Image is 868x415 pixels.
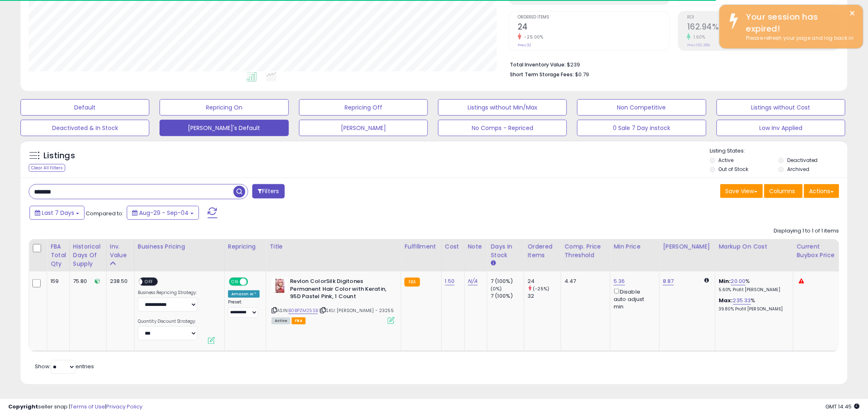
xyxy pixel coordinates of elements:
button: Last 7 Days [30,206,85,220]
div: Cost [445,242,461,251]
label: Business Repricing Strategy: [138,290,197,296]
div: 7 (100%) [491,278,524,285]
div: Fulfillment [404,242,438,251]
p: Listing States: [710,147,847,155]
div: Clear All Filters [29,164,65,172]
button: Listings without Min/Max [438,99,567,116]
small: Days In Stock. [491,260,496,267]
button: Aug-29 - Sep-04 [127,206,199,220]
div: Ordered Items [528,242,557,260]
div: 238.50 [110,278,128,285]
span: OFF [142,278,155,285]
div: 75.80 [73,278,100,285]
span: OFF [247,278,260,285]
h5: Listings [43,150,75,162]
div: ASIN: [272,278,395,323]
a: 8.87 [663,277,674,285]
span: Columns [770,187,795,195]
b: Revlon ColorSilk Digitones Permanent Hair Color with Keratin, 95D Pastel Pink, 1 Count [290,278,390,303]
p: 39.80% Profit [PERSON_NAME] [719,306,787,312]
div: Current Buybox Price [797,242,839,260]
div: 24 [528,278,561,285]
span: 2025-09-15 14:45 GMT [826,403,860,410]
div: Disable auto adjust min [614,287,653,310]
button: [PERSON_NAME] [299,120,428,136]
span: ON [230,278,240,285]
div: 7 (100%) [491,292,524,300]
h2: 162.94% [687,22,839,33]
small: Prev: 32 [518,43,531,48]
div: Comp. Price Threshold [564,242,607,260]
label: Archived [787,166,809,173]
button: Columns [764,184,803,198]
div: 32 [528,292,561,300]
span: | SKU: [PERSON_NAME] - 23255 [319,307,394,314]
div: [PERSON_NAME] [663,242,712,251]
button: Repricing On [160,99,288,116]
a: 1.50 [445,277,455,285]
button: 0 Sale 7 Day instock [577,120,706,136]
button: Default [21,99,149,116]
button: Listings without Cost [717,99,845,116]
span: Aug-29 - Sep-04 [139,209,189,217]
span: $0.79 [575,71,589,78]
span: Show: entries [35,363,94,370]
div: Displaying 1 to 1 of 1 items [774,227,839,235]
div: Min Price [614,242,656,251]
p: 5.60% Profit [PERSON_NAME] [719,287,787,293]
div: % [719,297,787,312]
div: seller snap | | [8,403,142,411]
li: $239 [510,59,833,69]
button: Save View [720,184,763,198]
button: Filters [252,184,284,198]
div: 159 [50,278,63,285]
b: Min: [719,277,731,285]
a: Terms of Use [70,403,105,410]
button: [PERSON_NAME]'s Default [160,120,288,136]
small: Prev: 160.38% [687,43,710,48]
span: FBA [292,317,306,324]
div: Repricing [228,242,263,251]
button: No Comps - Repriced [438,120,567,136]
label: Quantity Discount Strategy: [138,319,197,324]
div: Inv. value [110,242,131,260]
strong: Copyright [8,403,38,410]
div: Amazon AI * [228,290,260,298]
h2: 24 [518,22,669,33]
small: FBA [404,278,420,287]
button: Repricing Off [299,99,428,116]
small: -25.00% [521,34,544,40]
div: % [719,278,787,293]
b: Total Inventory Value: [510,61,566,68]
a: 235.33 [733,296,751,305]
b: Short Term Storage Fees: [510,71,574,78]
label: Out of Stock [719,166,749,173]
div: Historical Days Of Supply [73,242,103,268]
div: Business Pricing [138,242,221,251]
span: Compared to: [86,210,123,217]
small: (0%) [491,285,502,292]
button: × [850,8,856,18]
div: Preset: [228,299,260,318]
label: Deactivated [787,157,818,164]
button: Deactivated & In Stock [21,120,149,136]
th: The percentage added to the cost of goods (COGS) that forms the calculator for Min & Max prices. [715,239,793,271]
button: Non Competitive [577,99,706,116]
a: 5.36 [614,277,625,285]
small: 1.60% [691,34,706,40]
b: Max: [719,296,733,304]
div: FBA Total Qty [50,242,66,268]
div: Note [468,242,484,251]
img: 51wMvNZNQjL._SL40_.jpg [272,278,288,294]
a: N/A [468,277,478,285]
span: Last 7 Days [42,209,74,217]
a: 20.00 [731,277,746,285]
div: Your session has expired! [740,11,857,34]
small: (-25%) [533,285,550,292]
span: All listings currently available for purchase on Amazon [272,317,290,324]
label: Active [719,157,734,164]
div: Please refresh your page and log back in [740,34,857,42]
div: Markup on Cost [719,242,790,251]
div: Days In Stock [491,242,521,260]
div: Title [270,242,397,251]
